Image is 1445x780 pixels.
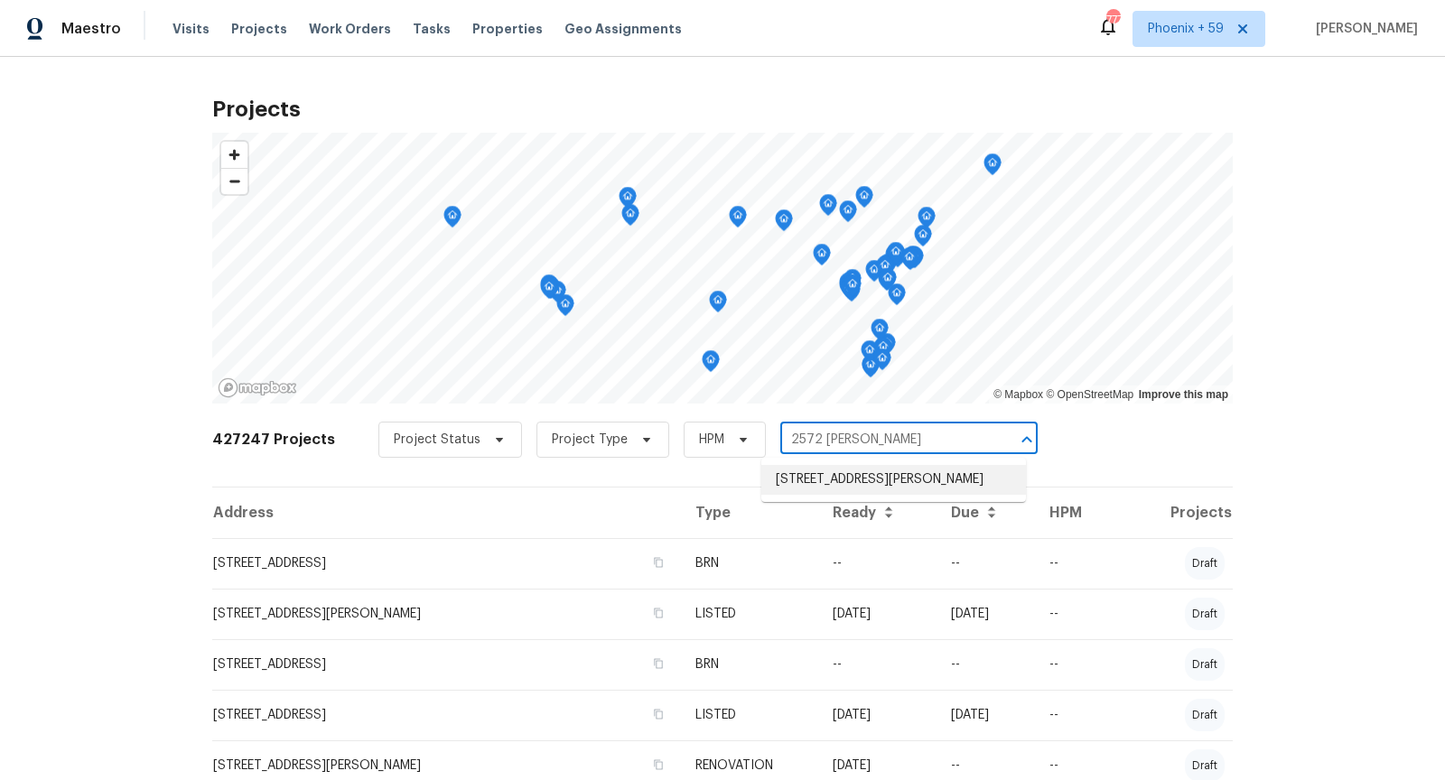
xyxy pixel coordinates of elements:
div: Map marker [775,209,793,237]
div: Map marker [443,206,461,234]
div: Map marker [885,245,903,273]
a: OpenStreetMap [1046,388,1133,401]
div: Map marker [542,276,560,304]
td: -- [1035,538,1114,589]
div: Map marker [709,291,727,319]
canvas: Map [212,133,1233,404]
td: [STREET_ADDRESS] [212,538,681,589]
td: [DATE] [818,589,937,639]
div: draft [1185,699,1225,731]
div: 777 [1106,11,1119,29]
td: LISTED [681,690,818,740]
a: Improve this map [1139,388,1228,401]
div: Map marker [879,254,897,282]
div: Map marker [861,340,879,368]
td: LISTED [681,589,818,639]
div: draft [1185,598,1225,630]
td: -- [1035,589,1114,639]
td: [STREET_ADDRESS] [212,639,681,690]
div: Map marker [855,186,873,214]
div: Map marker [839,273,857,301]
div: Map marker [839,275,857,303]
td: -- [937,538,1035,589]
td: -- [818,639,937,690]
div: Map marker [873,348,891,376]
span: Zoom out [221,169,247,194]
span: Project Status [394,431,480,449]
div: Map marker [888,283,906,311]
td: BRN [681,538,818,589]
td: -- [937,639,1035,690]
li: [STREET_ADDRESS][PERSON_NAME] [761,465,1026,495]
div: Map marker [839,200,857,228]
h2: 427247 Projects [212,431,335,449]
div: Map marker [862,355,880,383]
button: Copy Address [650,554,667,571]
button: Copy Address [650,655,667,672]
div: Map marker [729,206,747,234]
div: Map marker [918,207,936,235]
td: BRN [681,639,818,690]
span: Tasks [413,23,451,35]
div: Map marker [819,194,837,222]
td: -- [1035,690,1114,740]
button: Copy Address [650,605,667,621]
td: [DATE] [937,589,1035,639]
div: Map marker [874,337,892,365]
input: Search projects [780,426,987,454]
div: Map marker [873,338,891,366]
div: Map marker [871,319,889,347]
div: Map marker [914,225,932,253]
span: Phoenix + 59 [1148,20,1224,38]
td: [STREET_ADDRESS][PERSON_NAME] [212,589,681,639]
th: Address [212,487,681,538]
div: draft [1185,648,1225,681]
div: Map marker [887,242,905,270]
button: Close [1014,427,1039,452]
th: Due [937,487,1035,538]
div: Map marker [865,260,883,288]
div: draft [1185,547,1225,580]
div: Map marker [621,204,639,232]
div: Map marker [842,274,860,302]
span: Properties [472,20,543,38]
button: Copy Address [650,706,667,722]
span: HPM [699,431,724,449]
div: Map marker [619,187,637,215]
button: Zoom out [221,168,247,194]
span: Visits [172,20,210,38]
div: Map marker [879,268,897,296]
td: [DATE] [937,690,1035,740]
button: Copy Address [650,757,667,773]
span: Project Type [552,431,628,449]
th: HPM [1035,487,1114,538]
div: Map marker [904,246,922,274]
a: Mapbox [993,388,1043,401]
div: Map marker [540,274,558,302]
div: Map marker [844,274,862,302]
span: Maestro [61,20,121,38]
button: Zoom in [221,142,247,168]
div: Map marker [876,255,894,283]
td: -- [818,538,937,589]
span: [PERSON_NAME] [1309,20,1418,38]
h2: Projects [212,100,1233,118]
td: [STREET_ADDRESS] [212,690,681,740]
span: Geo Assignments [564,20,682,38]
th: Projects [1114,487,1233,538]
div: Map marker [841,278,859,306]
th: Type [681,487,818,538]
div: Map marker [904,246,922,274]
div: Map marker [900,247,918,275]
div: Map marker [702,350,720,378]
div: Map marker [984,153,1002,181]
td: [DATE] [818,690,937,740]
span: Projects [231,20,287,38]
span: Work Orders [309,20,391,38]
div: Map marker [813,244,831,272]
div: Map marker [540,277,558,305]
th: Ready [818,487,937,538]
div: Map marker [844,269,862,297]
a: Mapbox homepage [218,377,297,398]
